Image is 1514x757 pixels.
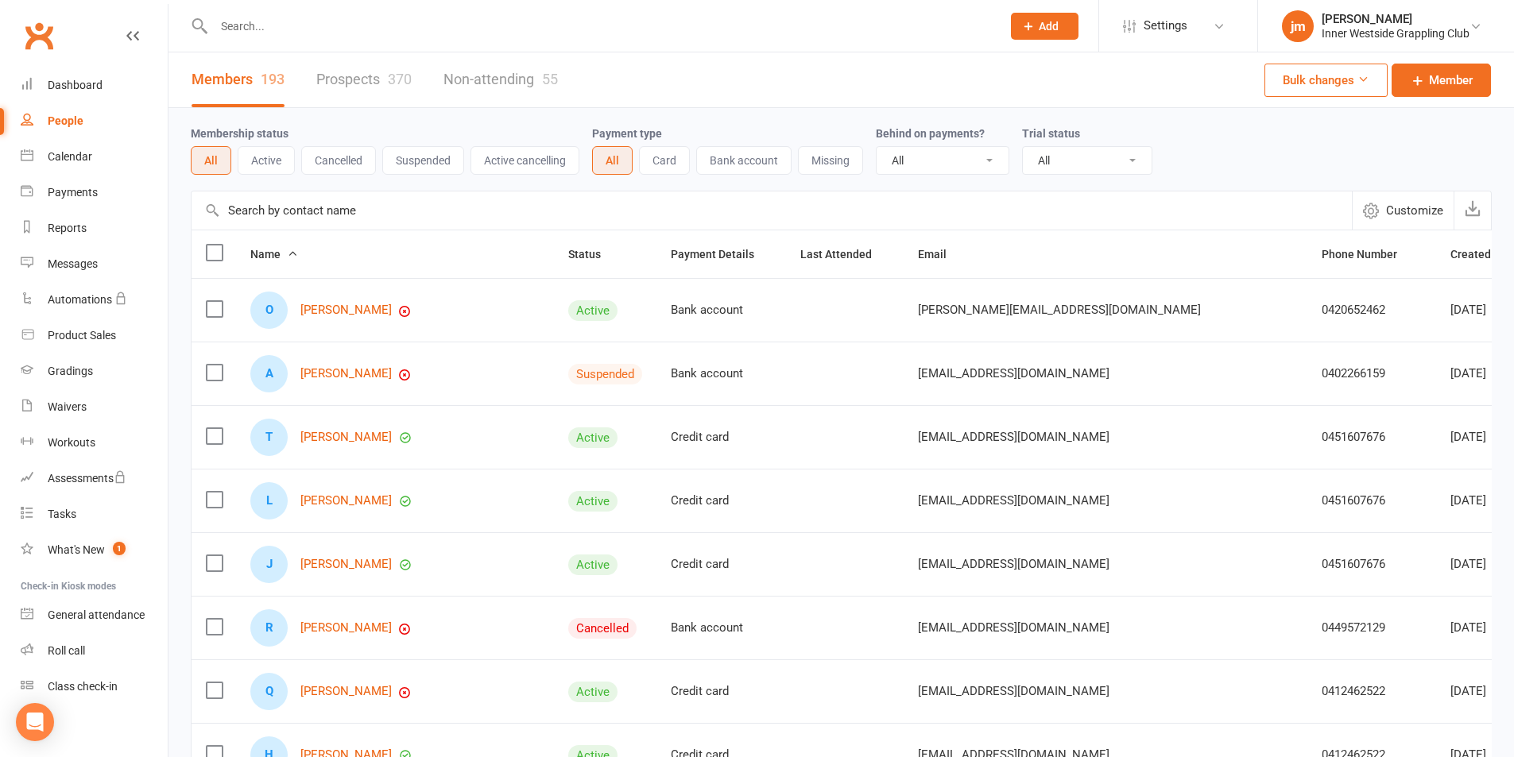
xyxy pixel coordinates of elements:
span: [PERSON_NAME][EMAIL_ADDRESS][DOMAIN_NAME] [918,295,1201,325]
span: [EMAIL_ADDRESS][DOMAIN_NAME] [918,422,1109,452]
button: Created [1450,245,1508,264]
a: [PERSON_NAME] [300,303,392,317]
button: Customize [1352,191,1454,230]
div: Active [568,554,618,575]
div: Active [568,427,618,448]
div: 0402266159 [1322,367,1422,380]
a: Workouts [21,425,168,461]
div: 0451607676 [1322,558,1422,571]
button: Missing [798,146,863,175]
div: [DATE] [1450,558,1508,571]
button: Card [639,146,690,175]
a: Gradings [21,353,168,389]
button: Phone Number [1322,245,1415,264]
input: Search by contact name [192,191,1352,230]
div: Dashboard [48,79,103,91]
div: Tasks [48,508,76,520]
span: Name [250,248,298,261]
div: 0420652462 [1322,303,1422,317]
span: Phone Number [1322,248,1415,261]
span: Add [1039,20,1059,33]
a: [PERSON_NAME] [300,494,392,508]
div: 370 [388,71,412,87]
a: Class kiosk mode [21,669,168,705]
a: Roll call [21,633,168,669]
span: [EMAIL_ADDRESS][DOMAIN_NAME] [918,358,1109,388]
div: L [250,482,288,519]
div: Inner Westside Grappling Club [1322,26,1469,41]
a: [PERSON_NAME] [300,621,392,635]
div: Assessments [48,472,126,485]
span: [EMAIL_ADDRESS][DOMAIN_NAME] [918,485,1109,516]
a: Automations [21,282,168,318]
div: Active [568,300,618,321]
label: Trial status [1022,127,1080,140]
span: Email [918,248,964,261]
a: Product Sales [21,318,168,353]
div: Class check-in [48,680,118,693]
a: Assessments [21,461,168,496]
input: Search... [209,15,990,37]
span: Member [1429,71,1473,90]
div: [DATE] [1450,367,1508,380]
div: 0412462522 [1322,685,1422,698]
div: J [250,546,288,583]
div: A [250,355,288,392]
div: People [48,114,83,127]
a: Payments [21,175,168,210]
a: Calendar [21,139,168,175]
div: Q [250,673,288,710]
button: Status [568,245,618,264]
div: General attendance [48,608,145,621]
div: [DATE] [1450,685,1508,698]
div: [DATE] [1450,621,1508,635]
div: 0449572129 [1322,621,1422,635]
div: Roll call [48,644,85,657]
a: Member [1392,64,1491,97]
div: Gradings [48,365,93,377]
div: [DATE] [1450,303,1508,317]
div: Bank account [671,303,772,317]
button: Last Attended [800,245,889,264]
label: Membership status [191,127,288,140]
button: All [592,146,633,175]
a: Members193 [192,52,285,107]
div: Reports [48,222,87,234]
div: T [250,419,288,456]
span: [EMAIL_ADDRESS][DOMAIN_NAME] [918,549,1109,579]
span: Last Attended [800,248,889,261]
button: Payment Details [671,245,772,264]
span: 1 [113,542,126,555]
span: [EMAIL_ADDRESS][DOMAIN_NAME] [918,612,1109,643]
button: Active [238,146,295,175]
div: 0451607676 [1322,494,1422,508]
div: Credit card [671,431,772,444]
div: Active [568,491,618,512]
a: [PERSON_NAME] [300,685,392,698]
div: Workouts [48,436,95,449]
div: 55 [542,71,558,87]
a: Non-attending55 [443,52,558,107]
button: Email [918,245,964,264]
button: Add [1011,13,1078,40]
div: [DATE] [1450,431,1508,444]
a: [PERSON_NAME] [300,431,392,444]
button: Bank account [696,146,792,175]
button: Active cancelling [470,146,579,175]
span: Created [1450,248,1508,261]
div: Cancelled [568,618,637,639]
div: Bank account [671,367,772,380]
div: Credit card [671,494,772,508]
div: Open Intercom Messenger [16,703,54,741]
div: Active [568,682,618,702]
span: Settings [1144,8,1187,44]
div: Waivers [48,400,87,413]
span: [EMAIL_ADDRESS][DOMAIN_NAME] [918,676,1109,706]
a: What's New1 [21,532,168,568]
span: Customize [1386,201,1443,220]
div: [PERSON_NAME] [1322,12,1469,26]
div: What's New [48,543,105,556]
a: Prospects370 [316,52,412,107]
button: All [191,146,231,175]
span: Payment Details [671,248,772,261]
